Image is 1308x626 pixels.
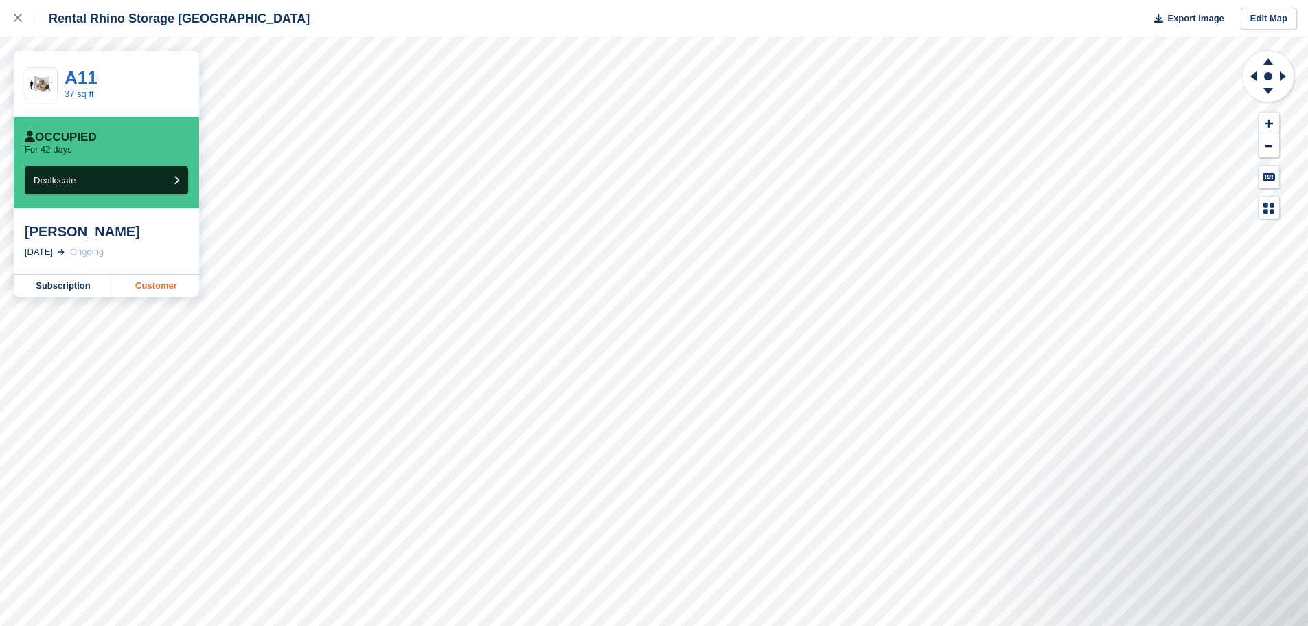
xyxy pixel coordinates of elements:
[25,131,97,144] div: Occupied
[25,144,72,155] p: For 42 days
[70,245,104,259] div: Ongoing
[34,175,76,186] span: Deallocate
[1259,135,1279,158] button: Zoom Out
[1146,8,1224,30] button: Export Image
[25,245,53,259] div: [DATE]
[25,166,188,194] button: Deallocate
[1167,12,1224,25] span: Export Image
[1259,113,1279,135] button: Zoom In
[113,275,199,297] a: Customer
[65,89,94,99] a: 37 sq ft
[25,72,57,96] img: 50.jpg
[65,67,97,88] a: A11
[1241,8,1297,30] a: Edit Map
[58,249,65,255] img: arrow-right-light-icn-cde0832a797a2874e46488d9cf13f60e5c3a73dbe684e267c42b8395dfbc2abf.svg
[14,275,113,297] a: Subscription
[1259,166,1279,188] button: Keyboard Shortcuts
[36,10,310,27] div: Rental Rhino Storage [GEOGRAPHIC_DATA]
[25,223,188,240] div: [PERSON_NAME]
[1259,197,1279,219] button: Map Legend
